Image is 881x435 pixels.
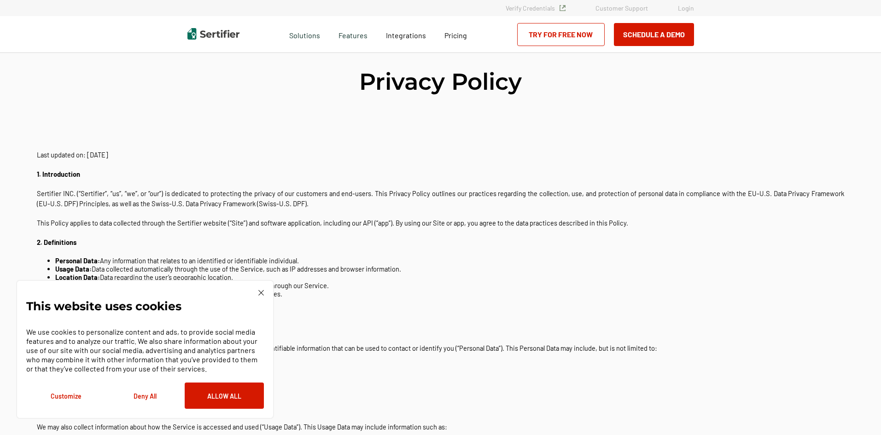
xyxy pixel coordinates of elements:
[55,273,100,281] strong: Location Data:
[37,170,80,178] strong: 1. Introduction
[187,28,239,40] img: Sertifier | Digital Credentialing Platform
[55,379,844,387] li: E-mail Address
[506,4,566,12] a: Verify Credentials
[560,5,566,11] img: Verified
[444,31,467,40] span: Pricing
[55,273,844,281] li: Data regarding the user’s geographic location.
[386,29,426,40] a: Integrations
[55,265,844,273] li: Data collected automatically through the use of the Service, such as IP addresses and browser inf...
[595,4,648,12] a: Customer Support
[55,387,844,395] li: Company Website URL
[26,383,105,409] button: Customize
[37,238,76,246] strong: 2. Definitions
[444,29,467,40] a: Pricing
[37,188,844,209] p: Sertifier INC. (“Sertifier”, “us”, “we”, or “our”) is dedicated to protecting the privacy of our ...
[37,343,844,353] p: While using our Service, we may ask you to provide us with certain personally identifiable inform...
[258,290,264,296] img: Cookie Popup Close
[55,256,844,265] li: Any information that relates to an identified or identifiable individual.
[55,371,844,379] li: Company Name
[37,218,844,228] p: This Policy applies to data collected through the Sertifier website (“Site”) and software applica...
[386,31,426,40] span: Integrations
[289,29,320,40] span: Solutions
[105,383,185,409] button: Deny All
[55,265,92,273] strong: Usage Data:
[37,151,108,159] span: Last updated on: [DATE]
[26,302,181,311] p: This website uses cookies
[338,29,368,40] span: Features
[55,362,844,371] li: Name
[359,67,522,97] h1: Privacy Policy
[55,256,100,265] strong: Personal Data:
[37,422,844,432] p: We may also collect information about how the Service is accessed and used (“Usage Data”). This U...
[185,383,264,409] button: Allow All
[55,281,844,290] li: Data about individuals who receive certificates or badges through our Service.
[517,23,605,46] a: Try for Free Now
[614,23,694,46] button: Schedule a Demo
[678,4,694,12] a: Login
[55,290,844,298] li: Small data files stored on your device to track usage and preferences.
[26,327,264,373] p: We use cookies to personalize content and ads, to provide social media features and to analyze ou...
